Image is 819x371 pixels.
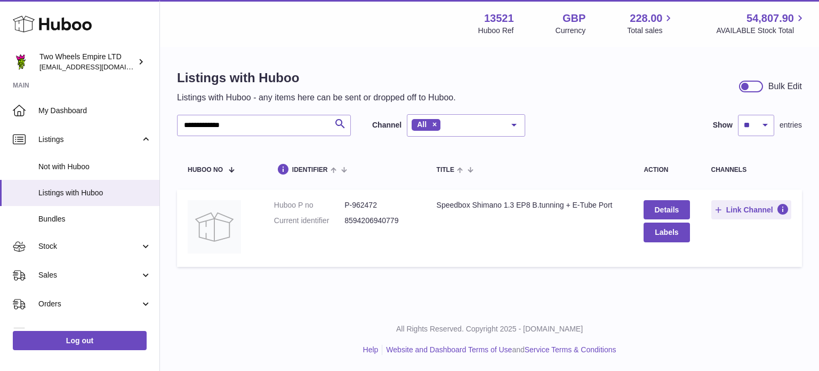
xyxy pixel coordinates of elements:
span: AVAILABLE Stock Total [716,26,806,36]
strong: GBP [563,11,585,26]
span: Listings with Huboo [38,188,151,198]
a: Log out [13,331,147,350]
li: and [382,345,616,355]
dt: Current identifier [274,216,344,226]
span: Link Channel [726,205,773,215]
button: Labels [644,223,689,242]
dd: P-962472 [344,200,415,210]
span: entries [780,120,802,130]
div: Two Wheels Empire LTD [39,52,135,72]
a: Details [644,200,689,219]
dd: 8594206940779 [344,216,415,226]
span: Orders [38,299,140,309]
a: Service Terms & Conditions [525,345,616,354]
a: 228.00 Total sales [627,11,675,36]
p: Listings with Huboo - any items here can be sent or dropped off to Huboo. [177,92,456,104]
span: Stock [38,241,140,251]
span: Listings [38,135,140,145]
a: Website and Dashboard Terms of Use [386,345,512,354]
div: action [644,167,689,173]
h1: Listings with Huboo [177,69,456,86]
strong: 13521 [484,11,514,26]
label: Channel [372,120,402,130]
span: Bundles [38,214,151,224]
span: title [437,167,454,173]
span: [EMAIL_ADDRESS][DOMAIN_NAME] [39,62,157,71]
span: 228.00 [630,11,662,26]
span: identifier [292,167,328,173]
label: Show [713,120,733,130]
div: Currency [556,26,586,36]
dt: Huboo P no [274,200,344,210]
div: Bulk Edit [768,81,802,92]
span: Not with Huboo [38,162,151,172]
span: 54,807.90 [746,11,794,26]
div: Huboo Ref [478,26,514,36]
button: Link Channel [711,200,792,219]
span: Usage [38,328,151,338]
p: All Rights Reserved. Copyright 2025 - [DOMAIN_NAME] [168,324,810,334]
span: All [417,120,427,129]
span: Total sales [627,26,675,36]
span: My Dashboard [38,106,151,116]
span: Huboo no [188,167,223,173]
div: Speedbox Shimano 1.3 EP8 B.tunning + E-Tube Port [437,200,623,210]
img: Speedbox Shimano 1.3 EP8 B.tunning + E-Tube Port [188,200,241,254]
span: Sales [38,270,140,280]
a: Help [363,345,379,354]
img: internalAdmin-13521@internal.huboo.com [13,54,29,70]
a: 54,807.90 AVAILABLE Stock Total [716,11,806,36]
div: channels [711,167,792,173]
